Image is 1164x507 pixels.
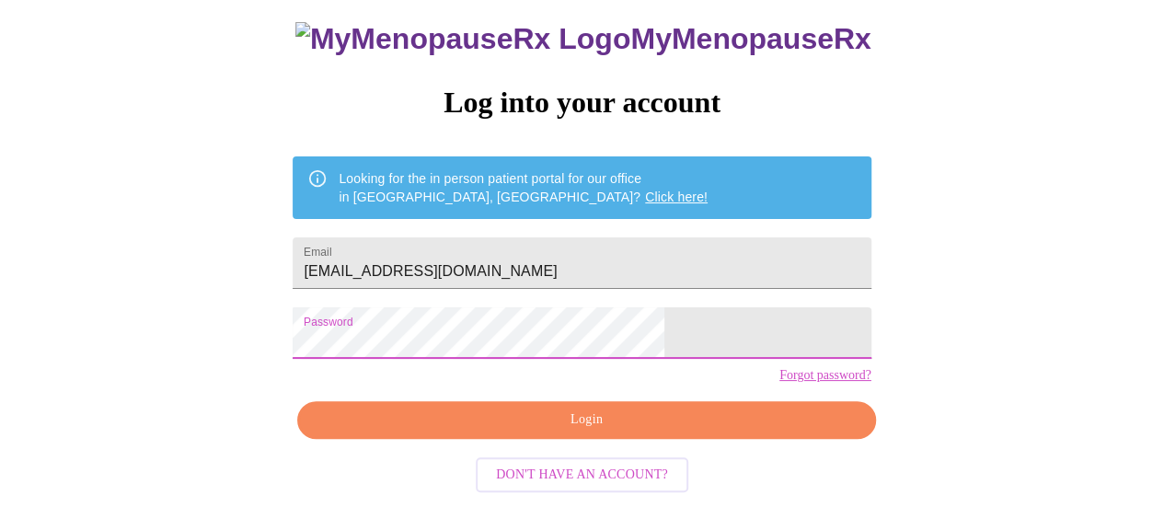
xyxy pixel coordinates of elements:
[476,457,688,493] button: Don't have an account?
[471,466,693,481] a: Don't have an account?
[779,368,871,383] a: Forgot password?
[645,190,708,204] a: Click here!
[295,22,871,56] h3: MyMenopauseRx
[293,86,870,120] h3: Log into your account
[297,401,875,439] button: Login
[496,464,668,487] span: Don't have an account?
[339,162,708,213] div: Looking for the in person patient portal for our office in [GEOGRAPHIC_DATA], [GEOGRAPHIC_DATA]?
[318,409,854,432] span: Login
[295,22,630,56] img: MyMenopauseRx Logo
